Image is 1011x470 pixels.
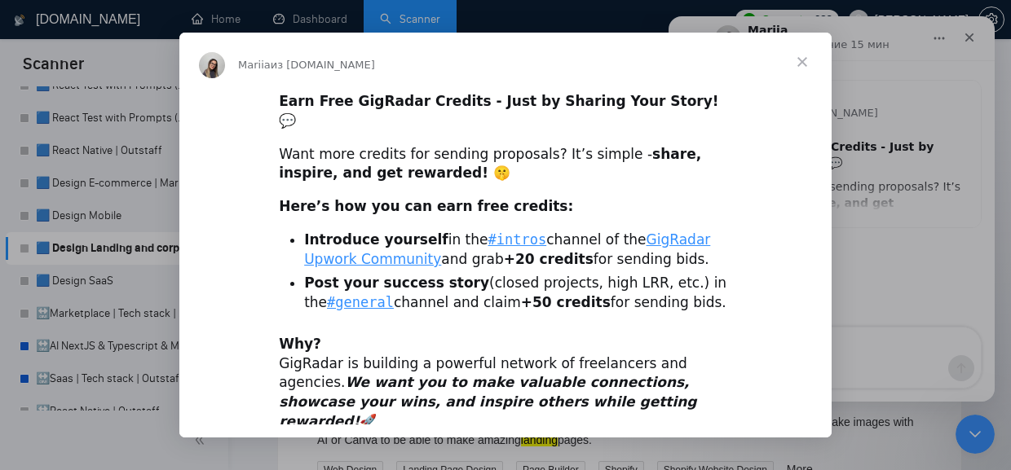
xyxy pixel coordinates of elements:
[105,90,210,103] span: из [DOMAIN_NAME]
[521,294,611,310] b: +50 credits
[280,339,306,365] button: Отправить сообщение…
[304,231,732,270] li: in the channel of the and grab for sending bids.
[773,33,832,91] span: Закрыть
[271,59,375,71] span: из [DOMAIN_NAME]
[304,231,710,267] a: GigRadar Upwork Community
[504,251,594,267] b: +20 credits
[279,335,732,432] div: GigRadar is building a powerful network of freelancers and agencies. 🚀
[13,64,313,231] div: Mariia говорит…
[33,84,60,110] img: Profile image for Mariia
[25,345,38,358] button: Добавить вложение
[77,345,91,358] button: Средство выбора GIF-файла
[79,20,221,37] p: В сети последние 15 мин
[327,294,394,310] a: #general
[279,145,732,184] div: Want more credits for sending proposals? It’s simple -
[304,275,489,291] b: Post your success story
[14,311,312,339] textarea: Ваше сообщение...
[255,7,286,37] button: Главная
[79,8,119,20] h1: Mariia
[488,231,547,248] a: #intros
[238,59,271,71] span: Mariia
[279,198,573,214] b: Here’s how you can earn free credits:
[51,345,64,358] button: Средство выбора эмодзи
[304,231,448,248] b: Introduce yourself
[73,90,105,103] span: Mariia
[286,7,316,36] div: Закрыть
[33,124,265,153] b: Earn Free GigRadar Credits - Just by Sharing Your Story!
[304,274,732,313] li: (closed projects, high LRR, etc.) in the channel and claim for sending bids.
[11,7,42,37] button: go back
[46,9,73,35] img: Profile image for Mariia
[279,374,696,429] i: We want you to make valuable connections, showcase your wins, and inspire others while getting re...
[33,123,293,155] div: 💬
[199,52,225,78] img: Profile image for Mariia
[279,336,321,352] b: Why?
[104,345,117,358] button: Start recording
[279,93,718,109] b: Earn Free GigRadar Credits - Just by Sharing Your Story!
[279,92,732,131] div: 💬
